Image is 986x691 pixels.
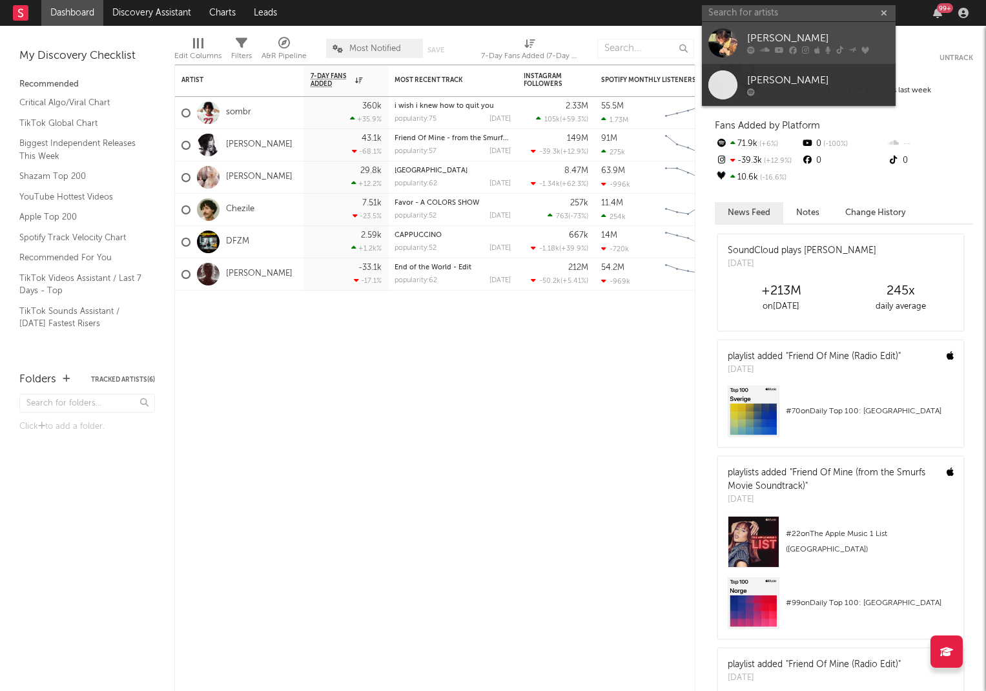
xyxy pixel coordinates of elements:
[548,212,588,220] div: ( )
[19,136,142,163] a: Biggest Independent Releases This Week
[353,212,382,220] div: -23.5 %
[887,152,973,169] div: 0
[718,386,963,447] a: #70onDaily Top 100: [GEOGRAPHIC_DATA]
[395,232,511,239] div: CAPPUCCINO
[728,364,901,376] div: [DATE]
[489,116,511,123] div: [DATE]
[659,226,717,258] svg: Chart title
[489,148,511,155] div: [DATE]
[544,116,560,123] span: 105k
[841,299,960,315] div: daily average
[747,73,889,88] div: [PERSON_NAME]
[570,199,588,207] div: 257k
[715,169,801,186] div: 10.6k
[19,251,142,265] a: Recommended For You
[395,76,491,84] div: Most Recent Track
[715,136,801,152] div: 71.9k
[395,200,479,207] a: Favor - A COLORS SHOW
[262,48,307,64] div: A&R Pipeline
[562,116,586,123] span: +59.3 %
[702,64,896,106] a: [PERSON_NAME]
[395,167,467,174] a: [GEOGRAPHIC_DATA]
[524,72,569,88] div: Instagram Followers
[350,115,382,123] div: +35.9 %
[19,210,142,224] a: Apple Top 200
[715,152,801,169] div: -39.3k
[362,102,382,110] div: 360k
[531,180,588,188] div: ( )
[940,52,973,65] button: Untrack
[395,245,437,252] div: popularity: 52
[762,158,792,165] span: +12.9 %
[531,244,588,253] div: ( )
[601,263,624,272] div: 54.2M
[601,148,625,156] div: 275k
[231,32,252,70] div: Filters
[481,32,578,70] div: 7-Day Fans Added (7-Day Fans Added)
[395,148,437,155] div: popularity: 57
[601,180,630,189] div: -996k
[360,167,382,175] div: 29.8k
[728,244,876,258] div: SoundCloud plays [PERSON_NAME]
[786,595,954,611] div: # 99 on Daily Top 100: [GEOGRAPHIC_DATA]
[728,658,901,672] div: playlist added
[395,116,437,123] div: popularity: 75
[757,141,778,148] span: +6 %
[489,180,511,187] div: [DATE]
[841,284,960,299] div: 245 x
[91,376,155,383] button: Tracked Artists(6)
[721,284,841,299] div: +213M
[783,202,832,223] button: Notes
[786,352,901,361] a: "Friend Of Mine (Radio Edit)"
[659,129,717,161] svg: Chart title
[567,134,588,143] div: 149M
[728,672,901,685] div: [DATE]
[226,139,293,150] a: [PERSON_NAME]
[395,103,511,110] div: i wish i knew how to quit you
[801,152,887,169] div: 0
[174,48,221,64] div: Edit Columns
[395,264,471,271] a: End of the World - Edit
[786,404,954,419] div: # 70 on Daily Top 100: [GEOGRAPHIC_DATA]
[702,22,896,64] a: [PERSON_NAME]
[659,258,717,291] svg: Chart title
[539,181,560,188] span: -1.34k
[19,372,56,387] div: Folders
[786,660,901,669] a: "Friend Of Mine (Radio Edit)"
[564,167,588,175] div: 8.47M
[536,115,588,123] div: ( )
[601,245,629,253] div: -720k
[19,394,155,413] input: Search for folders...
[747,31,889,46] div: [PERSON_NAME]
[601,102,624,110] div: 55.5M
[395,212,437,220] div: popularity: 52
[566,102,588,110] div: 2.33M
[395,232,442,239] a: CAPPUCCINO
[728,258,876,271] div: [DATE]
[19,271,142,298] a: TikTok Videos Assistant / Last 7 Days - Top
[19,304,142,331] a: TikTok Sounds Assistant / [DATE] Fastest Risers
[801,136,887,152] div: 0
[702,5,896,21] input: Search for artists
[181,76,278,84] div: Artist
[562,149,586,156] span: +12.9 %
[19,77,155,92] div: Recommended
[728,468,925,491] a: "Friend Of Mine (from the Smurfs Movie Soundtrack)"
[362,134,382,143] div: 43.1k
[728,466,937,493] div: playlists added
[562,181,586,188] span: +62.3 %
[395,277,437,284] div: popularity: 62
[362,199,382,207] div: 7.51k
[349,45,401,53] span: Most Notified
[351,244,382,253] div: +1.2k %
[395,167,511,174] div: STREET X STREET
[19,48,155,64] div: My Discovery Checklist
[539,278,560,285] span: -50.2k
[597,39,694,58] input: Search...
[489,245,511,252] div: [DATE]
[569,231,588,240] div: 667k
[262,32,307,70] div: A&R Pipeline
[19,190,142,204] a: YouTube Hottest Videos
[395,135,511,142] div: Friend Of Mine - from the Smurfs Movie Soundtrack
[358,263,382,272] div: -33.1k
